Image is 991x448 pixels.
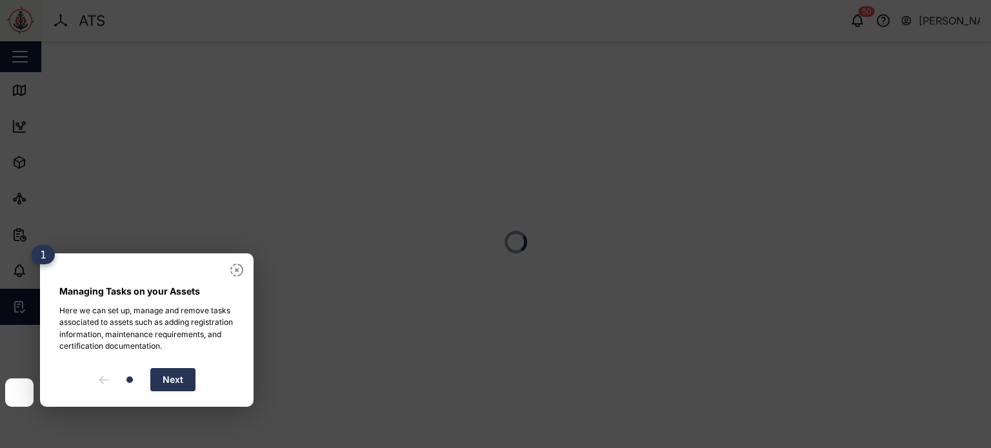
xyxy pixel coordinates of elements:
[150,368,195,391] button: Next
[59,305,234,353] div: Here we can set up, manage and remove tasks associated to assets such as adding registration info...
[59,284,234,298] div: Managing Tasks on your Assets
[32,245,55,264] span: 1
[163,369,183,391] span: Next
